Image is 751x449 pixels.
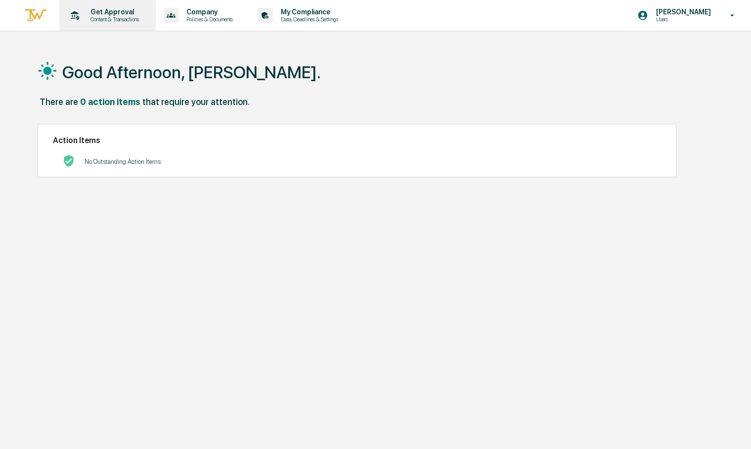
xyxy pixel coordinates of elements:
h1: Good Afternoon, [PERSON_NAME]. [62,62,321,82]
p: Get Approval [83,8,144,16]
img: logo [24,7,47,24]
h2: Action Items [53,136,661,145]
p: No Outstanding Action Items [85,158,161,165]
img: No Actions logo [63,155,75,167]
p: My Compliance [273,8,343,16]
p: Users [648,16,716,23]
div: that require your attention. [142,97,250,107]
p: Company [178,8,238,16]
p: Data, Deadlines & Settings [273,16,343,23]
p: Content & Transactions [83,16,144,23]
div: There are [40,97,78,107]
p: [PERSON_NAME] [648,8,716,16]
p: Policies & Documents [178,16,238,23]
div: 0 action items [80,97,140,107]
